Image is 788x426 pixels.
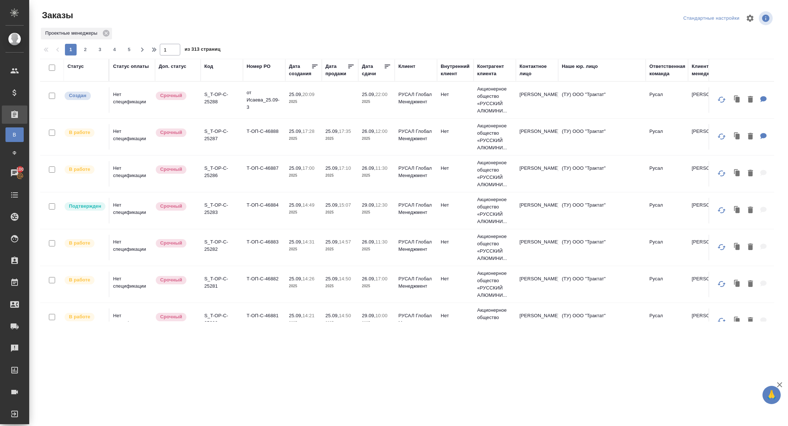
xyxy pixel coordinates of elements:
td: Нет спецификации [109,198,155,223]
span: 100 [12,166,28,173]
p: 25.09, [325,276,339,281]
p: 29.09, [362,313,375,318]
p: Нет [441,238,470,246]
p: 25.09, [362,92,375,97]
button: Клонировать [730,314,744,329]
p: S_T-OP-C-25287 [204,128,239,142]
p: 2025 [362,283,391,290]
p: 25.09, [325,239,339,245]
td: [PERSON_NAME] [516,87,558,113]
p: 2025 [362,209,391,216]
p: 25.09, [325,165,339,171]
p: Акционерное общество «РУССКИЙ АЛЮМИНИ... [477,270,512,299]
button: Удалить [744,314,757,329]
td: [PERSON_NAME] [516,272,558,297]
p: 26.09, [362,128,375,134]
div: Доп. статус [159,63,186,70]
p: 2025 [325,246,355,253]
p: Срочный [160,239,182,247]
td: [PERSON_NAME] [688,87,730,113]
td: [PERSON_NAME] [516,198,558,223]
td: [PERSON_NAME] [516,235,558,260]
a: 100 [2,164,27,182]
p: Акционерное общество «РУССКИЙ АЛЮМИНИ... [477,196,512,225]
td: Т-ОП-С-46881 [243,308,285,334]
p: S_T-OP-C-25288 [204,91,239,105]
td: Т-ОП-С-46882 [243,272,285,297]
td: [PERSON_NAME] [516,124,558,150]
p: Срочный [160,203,182,210]
td: [PERSON_NAME] [516,308,558,334]
p: Срочный [160,276,182,284]
button: Обновить [713,312,730,330]
td: [PERSON_NAME] [516,161,558,187]
p: 2025 [325,135,355,142]
button: Обновить [713,275,730,293]
p: 14:50 [339,276,351,281]
div: Выставляется автоматически, если на указанный объем услуг необходимо больше времени в стандартном... [155,91,197,101]
span: В [9,131,20,138]
button: Удалить [744,166,757,181]
p: 25.09, [289,313,302,318]
p: 14:49 [302,202,314,208]
p: 29.09, [362,202,375,208]
p: 2025 [362,135,391,142]
div: Выставляется автоматически, если на указанный объем услуг необходимо больше времени в стандартном... [155,202,197,211]
div: Выставляет ПМ после принятия заказа от КМа [64,238,105,248]
p: Нет [441,275,470,283]
button: Удалить [744,92,757,107]
p: 2025 [362,246,391,253]
div: Статус [67,63,84,70]
td: Русал [646,87,688,113]
p: 25.09, [325,128,339,134]
td: Т-ОП-С-46888 [243,124,285,150]
td: Т-ОП-С-46883 [243,235,285,260]
div: Выставляется автоматически, если на указанный объем услуг необходимо больше времени в стандартном... [155,165,197,174]
td: Т-ОП-С-46887 [243,161,285,187]
div: Внутренний клиент [441,63,470,77]
td: Русал [646,161,688,187]
p: 10:00 [375,313,387,318]
p: Нет [441,202,470,209]
p: 2025 [289,283,318,290]
p: 11:30 [375,165,387,171]
a: Ф [5,146,24,160]
p: 25.09, [325,202,339,208]
p: 25.09, [289,92,302,97]
p: 2025 [325,172,355,179]
p: 25.09, [289,165,302,171]
p: Проектные менеджеры [45,30,100,37]
button: 5 [123,44,135,55]
button: Обновить [713,128,730,145]
p: 2025 [289,246,318,253]
p: В работе [69,129,90,136]
p: Акционерное общество «РУССКИЙ АЛЮМИНИ... [477,233,512,262]
p: РУСАЛ Глобал Менеджмент [398,91,433,105]
p: 20:09 [302,92,314,97]
p: S_T-OP-C-25283 [204,202,239,216]
p: 2025 [362,98,391,105]
p: 22:00 [375,92,387,97]
div: Статус оплаты [113,63,149,70]
p: Нет [441,312,470,319]
td: [PERSON_NAME] [688,235,730,260]
button: 3 [94,44,106,55]
td: Русал [646,198,688,223]
div: Клиентские менеджеры [692,63,727,77]
p: 2025 [325,209,355,216]
div: Выставляется автоматически, если на указанный объем услуг необходимо больше времени в стандартном... [155,238,197,248]
button: Обновить [713,91,730,108]
td: (ТУ) ООО "Трактат" [558,161,646,187]
p: 26.09, [362,276,375,281]
p: S_T-OP-C-25280 [204,312,239,327]
span: Заказы [40,9,73,21]
p: В работе [69,166,90,173]
p: Срочный [160,166,182,173]
p: 17:28 [302,128,314,134]
p: 14:26 [302,276,314,281]
button: Удалить [744,277,757,292]
td: Русал [646,272,688,297]
div: Дата сдачи [362,63,384,77]
button: 2 [80,44,91,55]
p: Акционерное общество «РУССКИЙ АЛЮМИНИ... [477,122,512,151]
